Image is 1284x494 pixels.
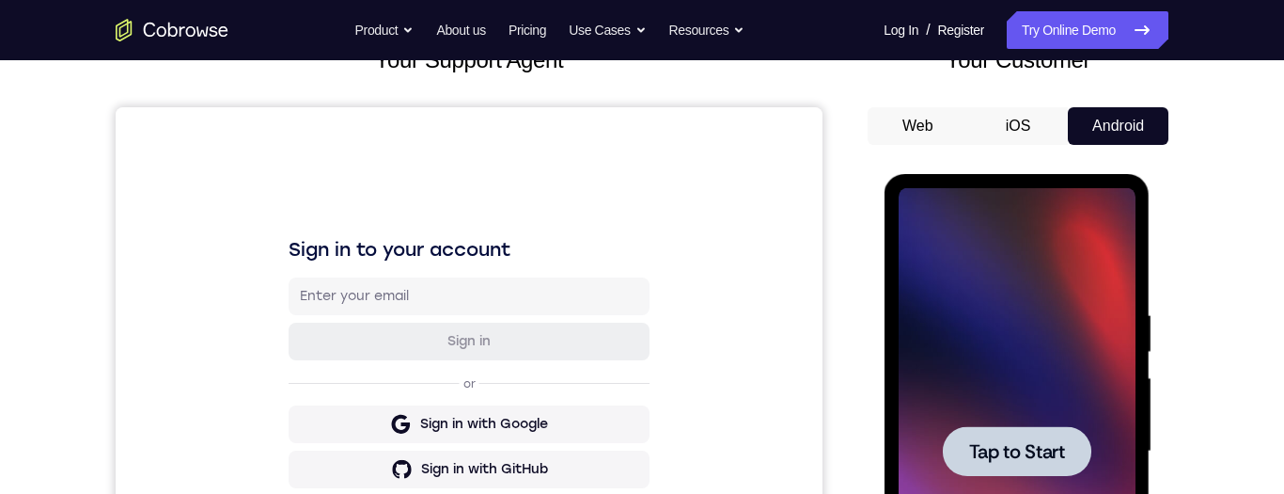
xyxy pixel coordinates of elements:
button: Sign in with Google [173,298,534,336]
a: About us [436,11,485,49]
input: Enter your email [184,180,523,199]
a: Go to the home page [116,19,228,41]
button: iOS [968,107,1069,145]
h2: Your Customer [868,43,1168,77]
button: Web [868,107,968,145]
div: Sign in with GitHub [305,353,432,372]
a: Pricing [509,11,546,49]
button: Product [355,11,415,49]
span: / [926,19,930,41]
button: Use Cases [569,11,646,49]
button: Sign in with Intercom [173,389,534,426]
button: Sign in [173,215,534,253]
button: Sign in with Zendesk [173,434,534,471]
button: Resources [669,11,745,49]
div: Sign in with Intercom [298,398,440,417]
div: Sign in with Google [305,308,432,327]
h1: Sign in to your account [173,129,534,155]
button: Tap to Start [58,252,207,302]
span: Tap to Start [85,268,180,287]
a: Try Online Demo [1007,11,1168,49]
div: Sign in with Zendesk [300,443,438,462]
button: Android [1068,107,1168,145]
button: Sign in with GitHub [173,343,534,381]
h2: Your Support Agent [116,43,822,77]
a: Register [938,11,984,49]
a: Log In [884,11,918,49]
p: or [344,269,364,284]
